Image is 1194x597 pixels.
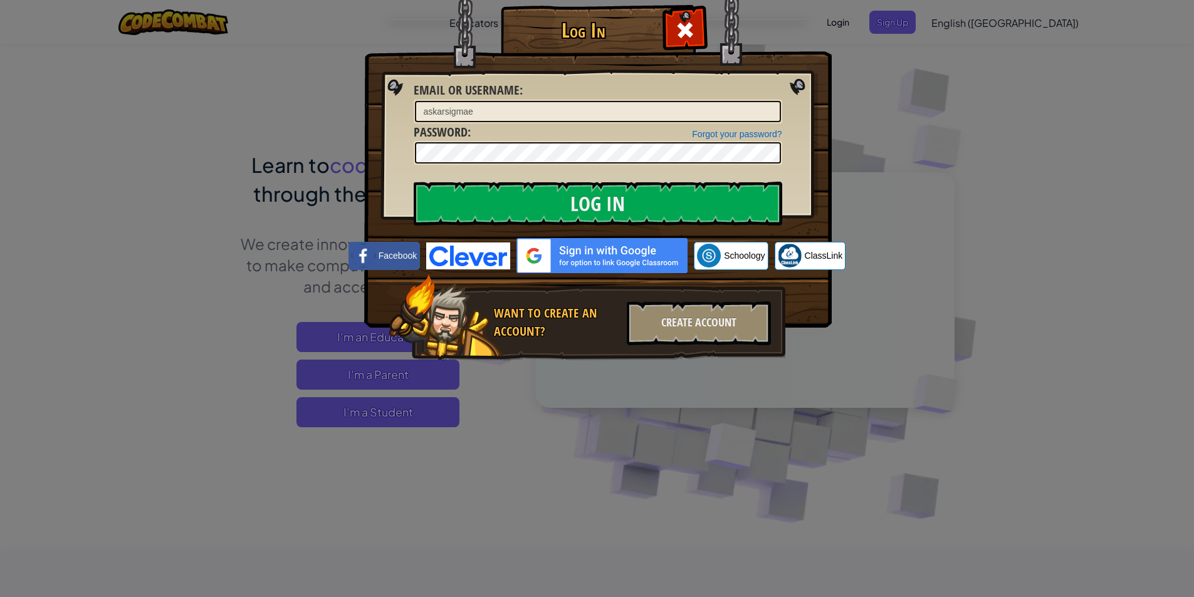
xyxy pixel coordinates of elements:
[414,123,468,140] span: Password
[627,301,771,345] div: Create Account
[426,242,510,269] img: clever-logo-blue.png
[504,19,664,41] h1: Log In
[516,238,688,273] img: gplus_sso_button2.svg
[692,129,782,139] a: Forgot your password?
[414,81,523,100] label: :
[805,249,843,262] span: ClassLink
[494,304,619,340] div: Want to create an account?
[724,249,765,262] span: Schoology
[697,244,721,267] img: schoology.png
[414,123,471,142] label: :
[414,81,520,98] span: Email or Username
[778,244,802,267] img: classlink-logo-small.png
[414,182,782,226] input: Log In
[352,244,375,267] img: facebook_small.png
[379,249,417,262] span: Facebook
